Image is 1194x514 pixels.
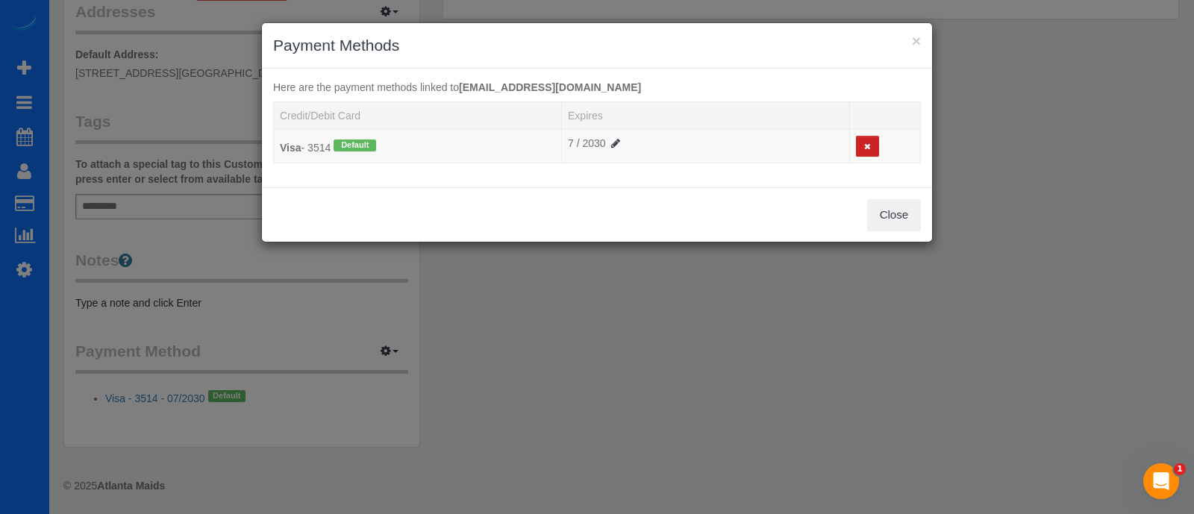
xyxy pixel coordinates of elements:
[1143,463,1179,499] iframe: Intercom live chat
[273,80,921,95] p: Here are the payment methods linked to
[459,81,641,93] strong: [EMAIL_ADDRESS][DOMAIN_NAME]
[274,101,562,129] th: Credit/Debit Card
[334,140,376,151] span: Default
[912,33,921,48] button: ×
[274,129,562,163] td: Credit/Debit Card
[262,23,932,242] sui-modal: Payment Methods
[562,129,850,163] td: Expired
[562,101,850,129] th: Expires
[280,142,301,154] strong: Visa
[867,199,921,231] button: Close
[568,137,622,149] span: 7 / 2030
[273,34,921,57] h3: Payment Methods
[1174,463,1186,475] span: 1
